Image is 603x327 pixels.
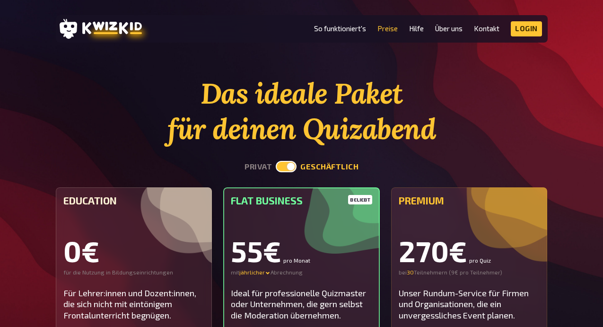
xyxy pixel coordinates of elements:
a: Kontakt [474,25,499,33]
a: Login [511,21,542,36]
div: für die Nutzung in Bildungseinrichtungen [63,269,205,276]
small: pro Quiz [469,257,491,263]
div: 270€ [399,237,540,265]
a: Preise [377,25,398,33]
div: Für Lehrer:innen und Dozent:innen, die sich nicht mit eintönigem Frontalunterricht begnügen. [63,288,205,321]
input: 0 [407,269,414,276]
div: jährlicher [239,269,271,276]
div: Unser Rundum-Service für Firmen und Organisationen, die ein unvergessliches Event planen. [399,288,540,321]
small: pro Monat [283,257,310,263]
a: Hilfe [409,25,424,33]
h5: Education [63,195,205,206]
a: So funktioniert's [314,25,366,33]
h5: Premium [399,195,540,206]
h1: Das ideale Paket für deinen Quizabend [56,76,548,147]
button: geschäftlich [300,162,358,171]
div: Ideal für professionelle Quizmaster oder Unternehmen, die gern selbst die Moderation übernehmen. [231,288,372,321]
h5: Flat Business [231,195,372,206]
div: bei Teilnehmern ( 9€ pro Teilnehmer ) [399,269,540,276]
a: Über uns [435,25,463,33]
div: 0€ [63,237,205,265]
div: 55€ [231,237,372,265]
button: privat [245,162,272,171]
div: mit Abrechnung [231,269,372,276]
